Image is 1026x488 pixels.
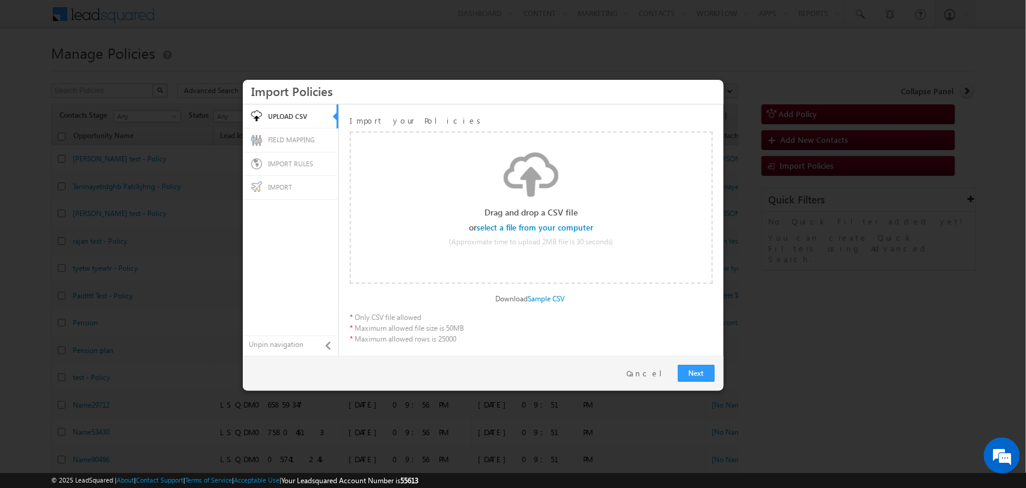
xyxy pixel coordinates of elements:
[350,334,464,345] p: Maximum allowed rows is 25000
[243,128,338,152] a: FIELD MAPPING
[350,312,464,323] p: Only CSV file allowed
[20,63,50,79] img: d_60004797649_company_0_60004797649
[197,6,226,35] div: Minimize live chat window
[528,294,564,303] a: Sample CSV
[268,136,315,143] span: FIELD MAPPING
[268,160,313,167] span: IMPORT RULES
[163,370,218,386] em: Start Chat
[234,476,279,484] a: Acceptable Use
[251,80,715,101] h3: Import Policies
[268,183,292,191] span: IMPORT
[243,152,338,176] a: IMPORT RULES
[485,294,575,304] span: Download
[627,368,672,379] a: Cancel
[268,112,307,120] span: UPLOAD CSV
[63,63,202,79] div: Chat with us now
[243,175,338,200] a: IMPORT
[678,365,715,382] a: Next
[117,476,134,484] a: About
[136,476,183,484] a: Contact Support
[16,111,219,360] textarea: Type your message and hit 'Enter'
[350,323,464,334] p: Maximum allowed file size is 50MB
[400,476,418,485] span: 55613
[281,476,418,485] span: Your Leadsquared Account Number is
[185,476,232,484] a: Terms of Service
[243,104,337,128] a: UPLOAD CSV
[350,115,713,126] p: Import your Policies
[249,339,322,350] span: Unpin navigation
[51,475,418,486] span: © 2025 LeadSquared | | | | |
